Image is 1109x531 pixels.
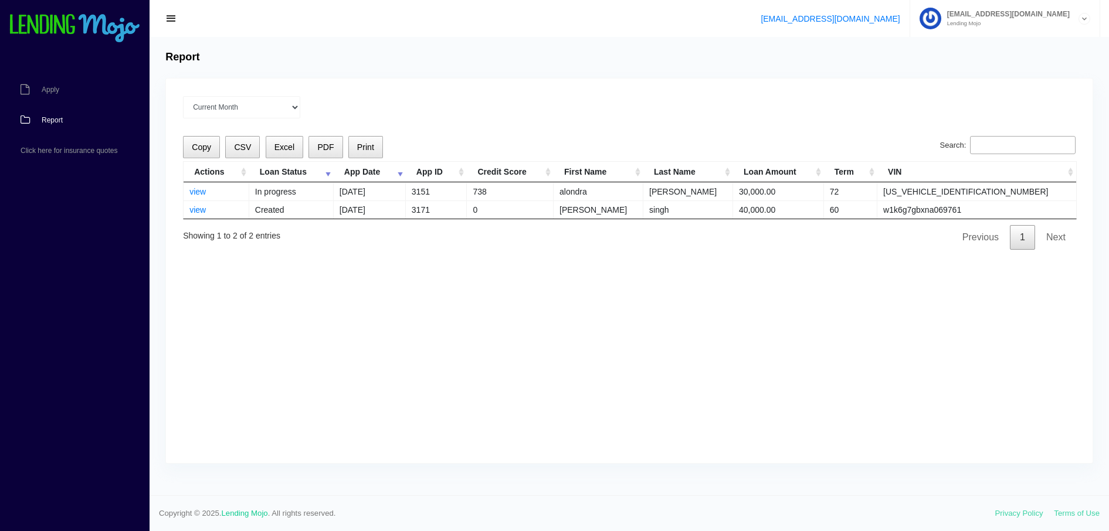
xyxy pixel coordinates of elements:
[643,200,733,219] td: singh
[189,187,206,196] a: view
[249,200,334,219] td: Created
[554,200,643,219] td: [PERSON_NAME]
[42,117,63,124] span: Report
[733,162,824,182] th: Loan Amount: activate to sort column ascending
[334,162,406,182] th: App Date: activate to sort column ascending
[877,162,1076,182] th: VIN: activate to sort column ascending
[643,182,733,200] td: [PERSON_NAME]
[877,200,1076,219] td: w1k6g7gbxna069761
[9,14,141,43] img: logo-small.png
[940,136,1076,155] label: Search:
[952,225,1009,250] a: Previous
[234,142,251,152] span: CSV
[406,182,467,200] td: 3151
[183,136,220,159] button: Copy
[189,205,206,215] a: view
[334,200,406,219] td: [DATE]
[184,162,249,182] th: Actions: activate to sort column ascending
[317,142,334,152] span: PDF
[406,200,467,219] td: 3171
[995,509,1043,518] a: Privacy Policy
[877,182,1076,200] td: [US_VEHICLE_IDENTIFICATION_NUMBER]
[824,182,877,200] td: 72
[21,147,117,154] span: Click here for insurance quotes
[1054,509,1100,518] a: Terms of Use
[941,21,1070,26] small: Lending Mojo
[733,182,824,200] td: 30,000.00
[761,14,900,23] a: [EMAIL_ADDRESS][DOMAIN_NAME]
[357,142,374,152] span: Print
[183,223,280,242] div: Showing 1 to 2 of 2 entries
[159,508,995,519] span: Copyright © 2025. . All rights reserved.
[165,51,199,64] h4: Report
[920,8,941,29] img: Profile image
[334,182,406,200] td: [DATE]
[733,200,824,219] td: 40,000.00
[467,182,554,200] td: 738
[824,200,877,219] td: 60
[1036,225,1076,250] a: Next
[1010,225,1035,250] a: 1
[467,162,554,182] th: Credit Score: activate to sort column ascending
[42,86,59,93] span: Apply
[554,182,643,200] td: alondra
[554,162,643,182] th: First Name: activate to sort column ascending
[308,136,342,159] button: PDF
[192,142,211,152] span: Copy
[941,11,1070,18] span: [EMAIL_ADDRESS][DOMAIN_NAME]
[348,136,383,159] button: Print
[266,136,304,159] button: Excel
[274,142,294,152] span: Excel
[970,136,1076,155] input: Search:
[225,136,260,159] button: CSV
[249,182,334,200] td: In progress
[406,162,467,182] th: App ID: activate to sort column ascending
[824,162,877,182] th: Term: activate to sort column ascending
[467,200,554,219] td: 0
[643,162,733,182] th: Last Name: activate to sort column ascending
[249,162,334,182] th: Loan Status: activate to sort column ascending
[222,509,268,518] a: Lending Mojo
